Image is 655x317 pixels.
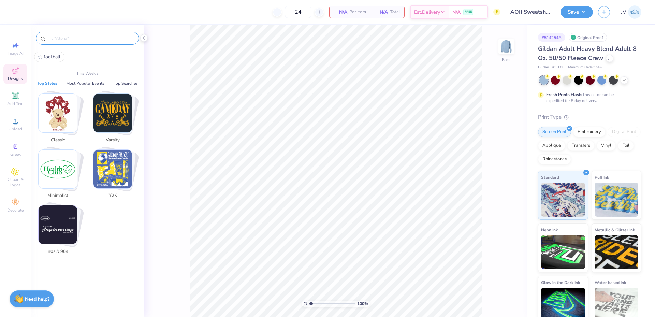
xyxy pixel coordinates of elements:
[538,33,565,42] div: # 514254A
[618,141,634,151] div: Foil
[505,5,555,19] input: Untitled Design
[7,101,24,106] span: Add Text
[93,94,132,132] img: Varsity
[541,174,559,181] span: Standard
[465,10,472,14] span: FREE
[608,127,641,137] div: Digital Print
[44,54,60,60] span: football
[34,93,86,146] button: Stack Card Button Classic
[567,141,595,151] div: Transfers
[628,5,641,19] img: Jo Vincent
[47,35,134,42] input: Try "Alpha"
[8,76,23,81] span: Designs
[595,279,626,286] span: Water based Ink
[9,126,22,132] span: Upload
[538,127,571,137] div: Screen Print
[569,33,607,42] div: Original Proof
[8,51,24,56] span: Image AI
[568,64,602,70] span: Minimum Order: 24 +
[390,9,400,16] span: Total
[34,52,64,62] button: football0
[414,9,440,16] span: Est. Delivery
[541,183,585,217] img: Standard
[621,5,641,19] a: JV
[538,64,549,70] span: Gildan
[546,91,630,104] div: This color can be expedited for 5 day delivery.
[76,70,99,76] p: This Week's
[64,80,106,87] button: Most Popular Events
[89,149,141,202] button: Stack Card Button Y2K
[621,8,626,16] span: JV
[538,113,641,121] div: Print Type
[552,64,565,70] span: # G180
[561,6,593,18] button: Save
[47,137,69,144] span: Classic
[499,40,513,53] img: Back
[538,45,637,62] span: Gildan Adult Heavy Blend Adult 8 Oz. 50/50 Fleece Crew
[47,192,69,199] span: Minimalist
[452,9,461,16] span: N/A
[285,6,311,18] input: – –
[541,226,558,233] span: Neon Ink
[112,80,140,87] button: Top Searches
[595,235,639,269] img: Metallic & Glitter Ink
[102,192,124,199] span: Y2K
[47,248,69,255] span: 80s & 90s
[374,9,388,16] span: N/A
[573,127,606,137] div: Embroidery
[357,301,368,307] span: 100 %
[3,177,27,188] span: Clipart & logos
[89,93,141,146] button: Stack Card Button Varsity
[538,141,565,151] div: Applique
[39,150,77,188] img: Minimalist
[595,226,635,233] span: Metallic & Glitter Ink
[34,205,86,258] button: Stack Card Button 80s & 90s
[102,137,124,144] span: Varsity
[93,150,132,188] img: Y2K
[502,57,511,63] div: Back
[34,149,86,202] button: Stack Card Button Minimalist
[595,183,639,217] img: Puff Ink
[10,152,21,157] span: Greek
[546,92,582,97] strong: Fresh Prints Flash:
[541,235,585,269] img: Neon Ink
[7,207,24,213] span: Decorate
[39,205,77,244] img: 80s & 90s
[597,141,616,151] div: Vinyl
[334,9,347,16] span: N/A
[35,80,59,87] button: Top Styles
[39,94,77,132] img: Classic
[538,154,571,164] div: Rhinestones
[541,279,580,286] span: Glow in the Dark Ink
[349,9,366,16] span: Per Item
[595,174,609,181] span: Puff Ink
[25,296,49,302] strong: Need help?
